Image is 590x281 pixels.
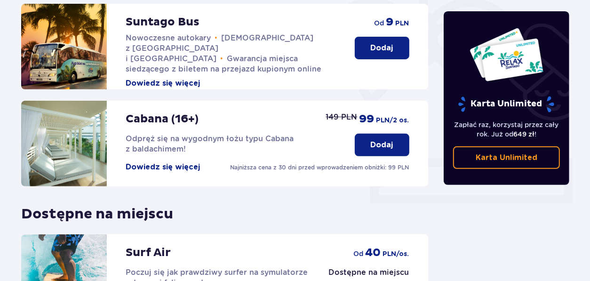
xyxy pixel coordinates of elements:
p: Najniższa cena z 30 dni przed wprowadzeniem obniżki: 99 PLN [231,163,409,172]
span: 649 zł [513,130,534,138]
img: attraction [21,4,107,89]
img: attraction [21,101,107,186]
span: • [220,54,223,64]
p: PLN /2 os. [376,116,409,125]
p: Surf Air [126,246,171,260]
a: Karta Unlimited [453,146,560,169]
span: Odpręż się na wygodnym łożu typu Cabana z baldachimem! [126,134,294,153]
p: PLN /os. [383,249,409,259]
span: Nowoczesne autokary [126,33,211,42]
p: 9 [386,15,394,29]
p: 99 [359,112,375,126]
p: Karta Unlimited [457,96,555,112]
p: 40 [366,246,381,260]
p: Zapłać raz, korzystaj przez cały rok. Już od ! [453,120,560,139]
span: [DEMOGRAPHIC_DATA] z [GEOGRAPHIC_DATA] i [GEOGRAPHIC_DATA] [126,33,314,63]
p: Dodaj [371,140,393,150]
button: Dowiedz się więcej [126,78,200,88]
p: Dostępne na miejscu [21,198,173,223]
p: Dostępne na miejscu [329,267,409,278]
p: Cabana (16+) [126,112,199,126]
p: od [375,18,384,28]
p: PLN [396,19,409,28]
button: Dodaj [355,37,409,59]
p: od [354,249,364,258]
p: Karta Unlimited [476,153,537,163]
span: • [215,33,217,43]
p: Suntago Bus [126,15,199,29]
p: Dodaj [371,43,393,53]
button: Dowiedz się więcej [126,162,200,172]
p: 149 PLN [326,112,358,122]
button: Dodaj [355,134,409,156]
